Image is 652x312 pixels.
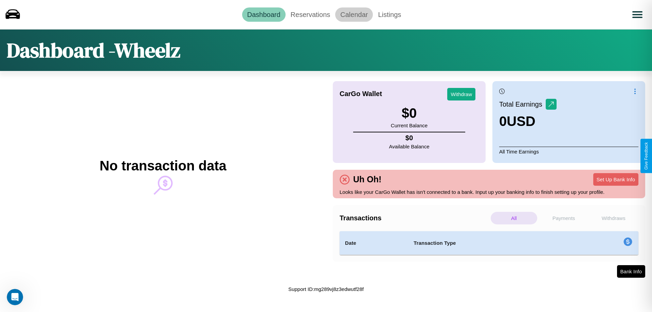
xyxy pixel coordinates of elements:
[345,239,403,247] h4: Date
[7,289,23,305] iframe: Intercom live chat
[499,98,546,110] p: Total Earnings
[7,36,180,64] h1: Dashboard - Wheelz
[447,88,475,100] button: Withdraw
[335,7,373,22] a: Calendar
[340,187,638,197] p: Looks like your CarGo Wallet has isn't connected to a bank. Input up your banking info to finish ...
[286,7,336,22] a: Reservations
[373,7,406,22] a: Listings
[414,239,568,247] h4: Transaction Type
[644,142,649,170] div: Give Feedback
[541,212,587,224] p: Payments
[590,212,637,224] p: Withdraws
[391,121,428,130] p: Current Balance
[499,114,557,129] h3: 0 USD
[242,7,286,22] a: Dashboard
[340,231,638,255] table: simple table
[288,285,364,294] p: Support ID: mg289vj8z3edwutf28f
[628,5,647,24] button: Open menu
[340,214,489,222] h4: Transactions
[389,134,430,142] h4: $ 0
[99,158,226,173] h2: No transaction data
[340,90,382,98] h4: CarGo Wallet
[617,265,645,278] button: Bank Info
[391,106,428,121] h3: $ 0
[389,142,430,151] p: Available Balance
[350,175,385,184] h4: Uh Oh!
[491,212,537,224] p: All
[499,147,638,156] p: All Time Earnings
[593,173,638,186] button: Set Up Bank Info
